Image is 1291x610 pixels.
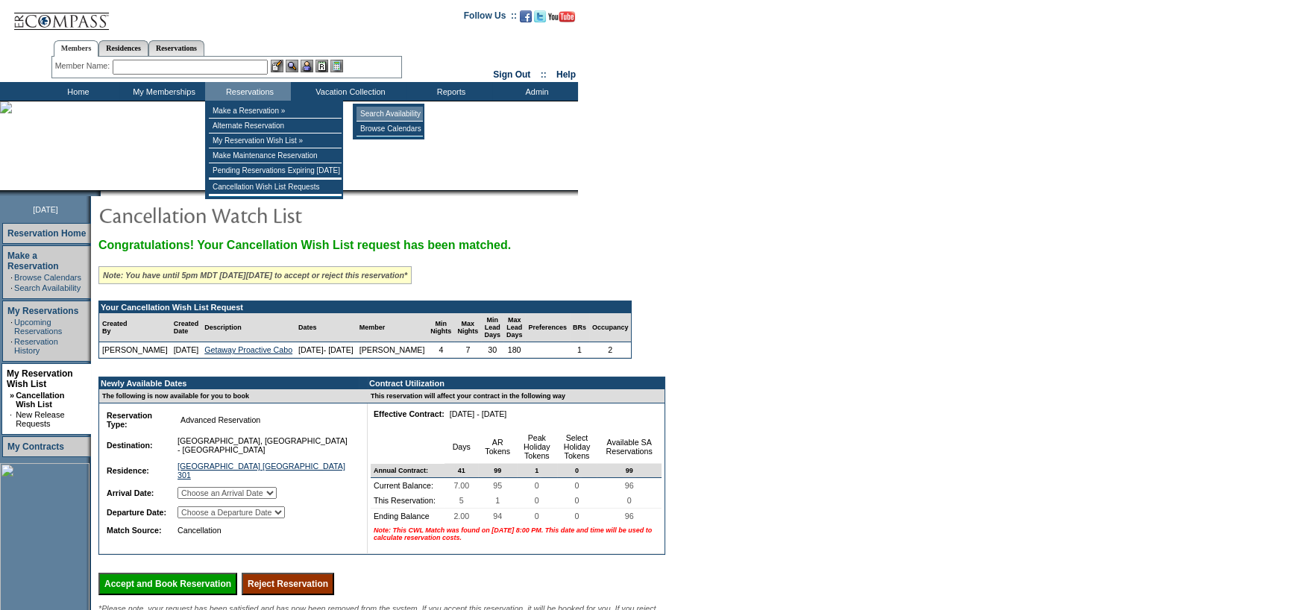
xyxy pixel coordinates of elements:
span: 0 [624,493,635,508]
span: 0 [571,493,582,508]
td: [PERSON_NAME] [99,342,171,358]
span: 0 [532,478,542,493]
td: Min Nights [427,313,454,342]
td: Select Holiday Tokens [557,430,597,464]
b: Departure Date: [107,508,166,517]
td: Make a Reservation » [209,104,342,119]
b: Match Source: [107,526,161,535]
span: Congratulations! Your Cancellation Wish List request has been matched. [98,239,511,251]
td: · [10,318,13,336]
a: Follow us on Twitter [534,15,546,24]
td: 180 [503,342,526,358]
i: Note: You have until 5pm MDT [DATE][DATE] to accept or reject this reservation* [103,271,407,280]
td: My Reservation Wish List » [209,133,342,148]
td: Available SA Reservations [597,430,662,464]
td: · [10,337,13,355]
img: b_calculator.gif [330,60,343,72]
img: Subscribe to our YouTube Channel [548,11,575,22]
td: Home [34,82,119,101]
b: Residence: [107,466,149,475]
td: Search Availability [356,107,423,122]
td: 30 [481,342,503,358]
input: Accept and Book Reservation [98,573,237,595]
a: Upcoming Reservations [14,318,62,336]
td: Description [201,313,295,342]
td: Ending Balance [371,509,445,523]
td: Newly Available Dates [99,377,359,389]
td: AR Tokens [478,430,517,464]
td: Make Maintenance Reservation [209,148,342,163]
img: Reservations [315,60,328,72]
span: 2.00 [450,509,472,523]
div: Member Name: [55,60,113,72]
td: Annual Contract: [371,464,445,478]
td: · [10,283,13,292]
td: Contract Utilization [368,377,665,389]
span: [DATE] [33,205,58,214]
td: Min Lead Days [481,313,503,342]
a: Subscribe to our YouTube Channel [548,15,575,24]
td: Admin [492,82,578,101]
td: Vacation Collection [291,82,406,101]
span: 41 [455,464,468,477]
span: 1 [532,464,541,477]
td: 1 [570,342,589,358]
span: Advanced Reservation [178,412,263,427]
td: Your Cancellation Wish List Request [99,301,631,313]
td: · [10,410,14,428]
td: [PERSON_NAME] [356,342,428,358]
span: 94 [490,509,505,523]
a: Browse Calendars [14,273,81,282]
span: 0 [532,493,542,508]
td: The following is now available for you to book [99,389,359,403]
span: 99 [623,464,636,477]
td: This reservation will affect your contract in the following way [368,389,665,403]
td: Preferences [525,313,570,342]
td: Max Lead Days [503,313,526,342]
a: Sign Out [493,69,530,80]
td: · [10,273,13,282]
a: Make a Reservation [7,251,59,271]
a: Cancellation Wish List [16,391,64,409]
td: Reservations [205,82,291,101]
span: 5 [456,493,467,508]
td: Peak Holiday Tokens [517,430,557,464]
a: Reservations [148,40,204,56]
td: 7 [454,342,481,358]
td: Cancellation Wish List Requests [209,180,342,195]
a: Help [556,69,576,80]
span: 0 [572,464,582,477]
td: Occupancy [589,313,632,342]
span: 96 [622,478,637,493]
span: 0 [532,509,542,523]
span: 96 [622,509,637,523]
img: View [286,60,298,72]
td: Max Nights [454,313,481,342]
b: Arrival Date: [107,488,154,497]
span: 99 [491,464,504,477]
a: My Reservations [7,306,78,316]
b: » [10,391,14,400]
img: Become our fan on Facebook [520,10,532,22]
td: Member [356,313,428,342]
img: promoShadowLeftCorner.gif [95,190,101,196]
span: 0 [571,478,582,493]
td: [DATE]- [DATE] [295,342,356,358]
span: 1 [492,493,503,508]
td: Pending Reservations Expiring [DATE] [209,163,342,178]
span: 0 [571,509,582,523]
td: 2 [589,342,632,358]
a: Reservation Home [7,228,86,239]
img: b_edit.gif [271,60,283,72]
td: Follow Us :: [464,9,517,27]
a: Residences [98,40,148,56]
td: Dates [295,313,356,342]
nobr: [DATE] - [DATE] [450,409,507,418]
td: Created Date [171,313,202,342]
td: Note: This CWL Match was found on [DATE] 8:00 PM. This date and time will be used to calculate re... [371,523,662,544]
td: [DATE] [171,342,202,358]
a: Search Availability [14,283,81,292]
td: Browse Calendars [356,122,423,136]
td: This Reservation: [371,493,445,509]
a: My Contracts [7,441,64,452]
